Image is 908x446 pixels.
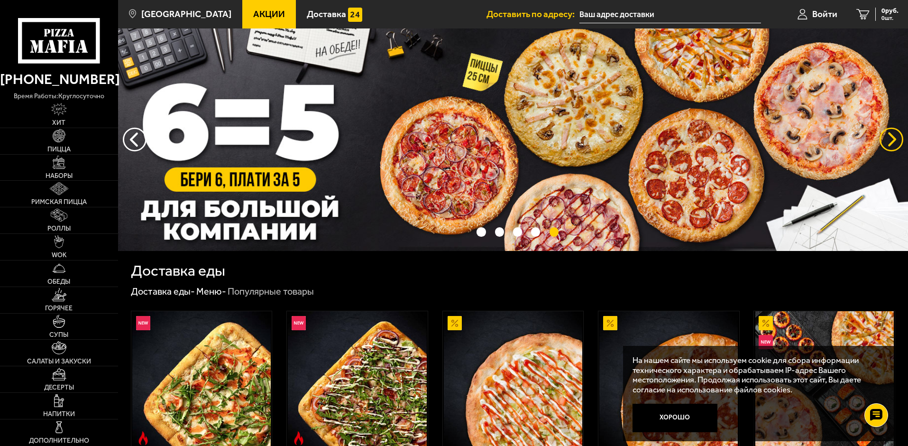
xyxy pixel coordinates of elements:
span: Наборы [46,173,73,179]
span: Хит [52,120,65,126]
img: Острое блюдо [136,431,150,446]
img: Акционный [448,316,462,330]
span: Доставить по адресу: [486,9,579,19]
button: следующий [123,128,147,151]
span: Войти [812,9,837,19]
button: Хорошо [633,404,718,432]
button: точки переключения [513,227,522,236]
div: Популярные товары [228,286,314,298]
span: Горячее [45,305,73,312]
button: точки переключения [550,227,559,236]
span: Напитки [43,411,75,418]
span: WOK [52,252,66,259]
span: [GEOGRAPHIC_DATA] [141,9,231,19]
img: 15daf4d41897b9f0e9f617042186c801.svg [348,8,362,22]
img: Новинка [292,316,306,330]
span: 0 шт. [881,15,899,21]
p: На нашем сайте мы используем cookie для сбора информации технического характера и обрабатываем IP... [633,355,880,395]
span: Салаты и закуски [27,358,91,365]
span: Супы [49,332,68,338]
span: Дополнительно [29,437,89,444]
button: предыдущий [880,128,903,151]
img: Акционный [603,316,617,330]
span: Обеды [47,279,70,285]
a: Меню- [196,286,226,297]
img: Акционный [759,316,773,330]
span: Десерты [44,384,74,391]
span: Пицца [47,146,71,153]
button: точки переключения [495,227,504,236]
img: Острое блюдо [292,431,306,446]
button: точки переключения [477,227,486,236]
a: Доставка еды- [131,286,195,297]
span: Римская пицца [31,199,87,205]
span: 0 руб. [881,8,899,14]
button: точки переключения [531,227,540,236]
span: Роллы [47,225,71,232]
span: Доставка [307,9,346,19]
img: Новинка [759,335,773,349]
h1: Доставка еды [131,263,225,279]
input: Ваш адрес доставки [579,6,761,23]
span: Акции [253,9,285,19]
img: Новинка [136,316,150,330]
